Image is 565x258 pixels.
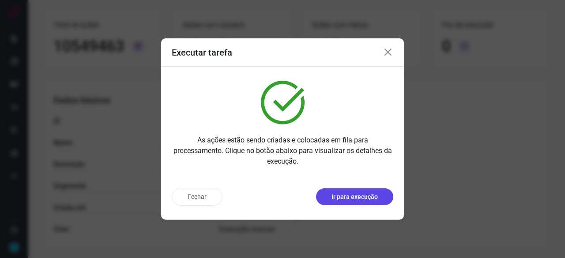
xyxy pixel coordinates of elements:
[172,135,393,167] p: As ações estão sendo criadas e colocadas em fila para processamento. Clique no botão abaixo para ...
[331,192,378,202] p: Ir para execução
[172,188,222,206] button: Fechar
[172,47,232,58] h3: Executar tarefa
[316,188,393,205] button: Ir para execução
[261,81,305,124] img: verified.svg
